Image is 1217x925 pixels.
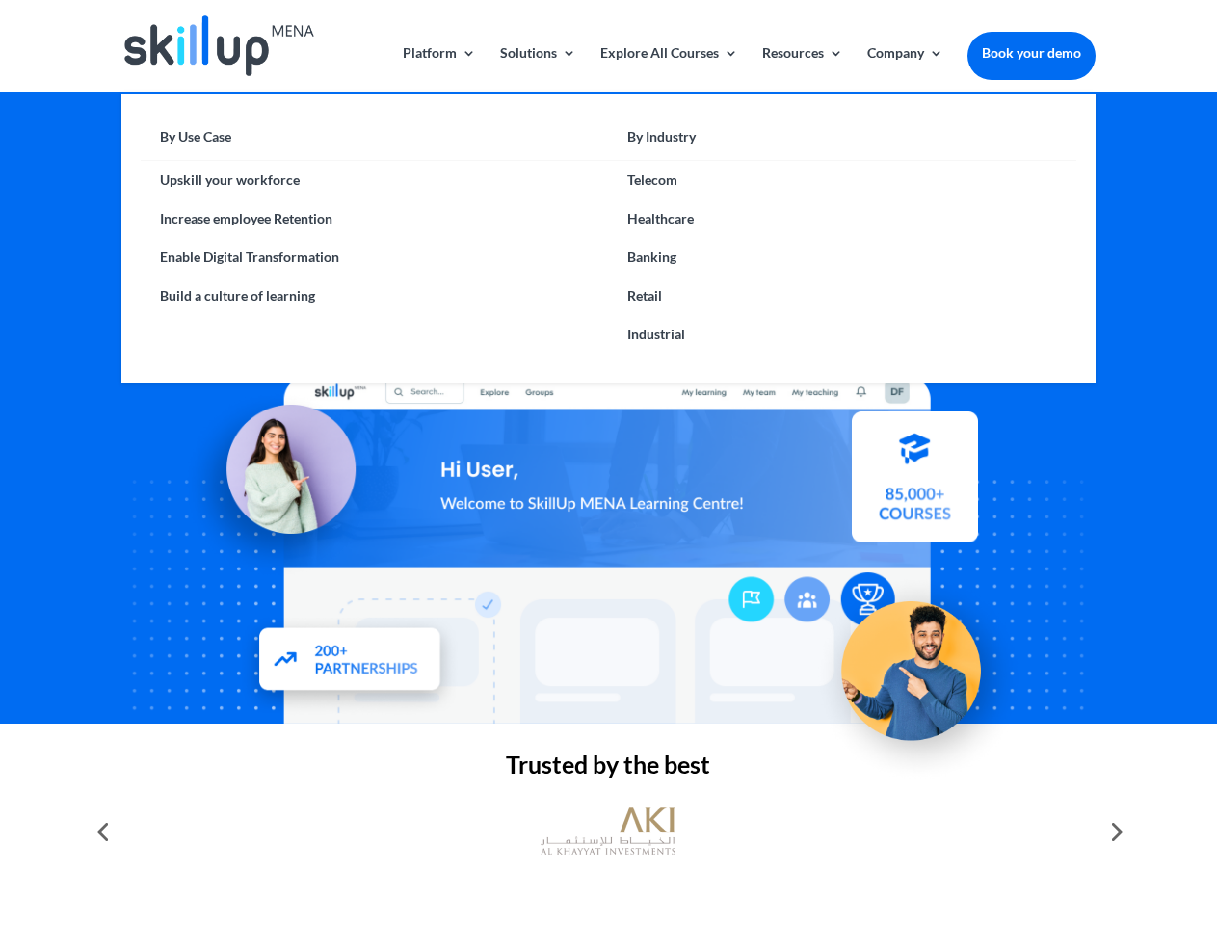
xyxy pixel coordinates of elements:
[541,798,675,865] img: al khayyat investments logo
[403,46,476,92] a: Platform
[608,123,1075,161] a: By Industry
[967,32,1096,74] a: Book your demo
[852,419,978,550] img: Courses library - SkillUp MENA
[180,383,375,578] img: Learning Management Solution - SkillUp
[608,238,1075,277] a: Banking
[141,277,608,315] a: Build a culture of learning
[141,238,608,277] a: Enable Digital Transformation
[896,717,1217,925] iframe: Chat Widget
[124,15,313,76] img: Skillup Mena
[500,46,576,92] a: Solutions
[762,46,843,92] a: Resources
[608,161,1075,199] a: Telecom
[121,753,1095,786] h2: Trusted by the best
[141,161,608,199] a: Upskill your workforce
[813,561,1027,775] img: Upskill your workforce - SkillUp
[608,277,1075,315] a: Retail
[608,315,1075,354] a: Industrial
[141,123,608,161] a: By Use Case
[867,46,943,92] a: Company
[239,610,463,715] img: Partners - SkillUp Mena
[608,199,1075,238] a: Healthcare
[600,46,738,92] a: Explore All Courses
[141,199,608,238] a: Increase employee Retention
